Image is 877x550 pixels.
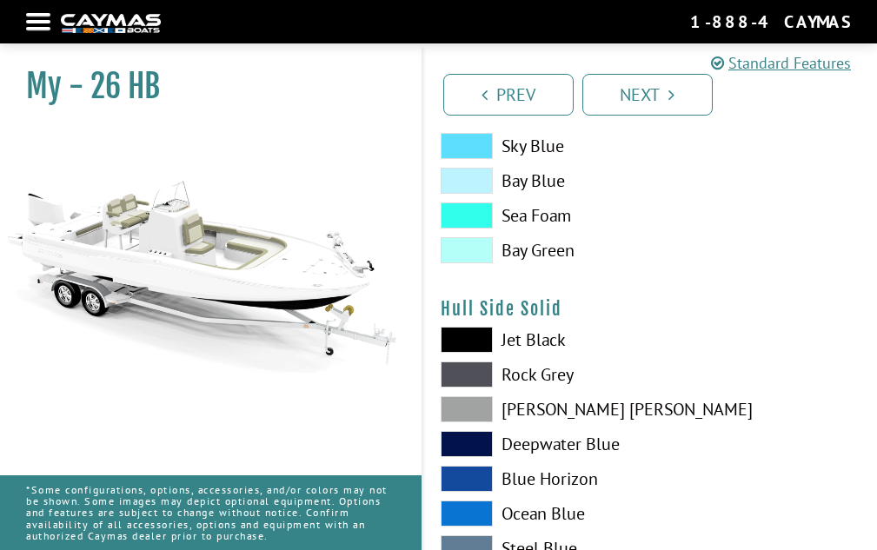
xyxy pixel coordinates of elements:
label: Bay Green [441,237,633,263]
label: Bay Blue [441,168,633,194]
label: [PERSON_NAME] [PERSON_NAME] [441,396,633,422]
div: 1-888-4CAYMAS [690,10,851,33]
h1: My - 26 HB [26,67,378,106]
label: Sea Foam [441,202,633,229]
label: Deepwater Blue [441,431,633,457]
label: Blue Horizon [441,466,633,492]
a: Next [582,74,713,116]
a: Standard Features [711,51,851,75]
label: Ocean Blue [441,500,633,527]
h4: Hull Side Solid [441,298,860,320]
label: Jet Black [441,327,633,353]
p: *Some configurations, options, accessories, and/or colors may not be shown. Some images may depic... [26,475,395,550]
label: Sky Blue [441,133,633,159]
img: white-logo-c9c8dbefe5ff5ceceb0f0178aa75bf4bb51f6bca0971e226c86eb53dfe498488.png [61,14,161,32]
a: Prev [443,74,574,116]
label: Rock Grey [441,361,633,388]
